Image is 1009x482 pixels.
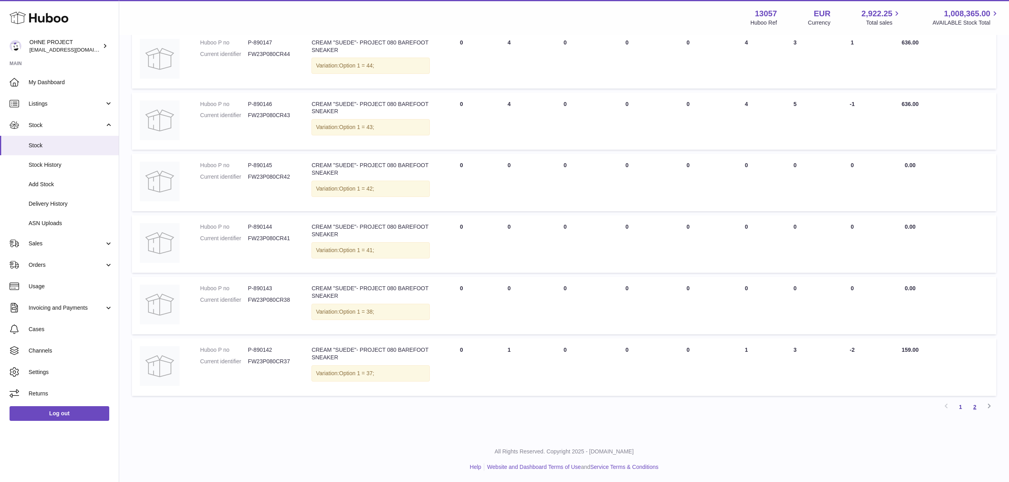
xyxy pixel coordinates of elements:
span: Cases [29,326,113,333]
dd: FW23P080CR43 [248,112,296,119]
dd: P-890145 [248,162,296,169]
img: product image [140,100,180,140]
td: 0 [817,277,888,334]
dt: Huboo P no [200,285,248,292]
dd: FW23P080CR41 [248,235,296,242]
span: 0.00 [905,224,916,230]
a: Help [470,464,481,470]
a: Log out [10,406,109,420]
td: 0 [773,154,817,211]
span: Invoicing and Payments [29,304,104,312]
td: 3 [773,31,817,89]
dt: Current identifier [200,235,248,242]
td: 0 [597,215,657,273]
dt: Current identifier [200,50,248,58]
td: 0 [438,338,485,396]
span: 0 [686,101,690,107]
div: CREAM "SUEDE"- PROJECT 080 BAREFOOT SNEAKER [311,100,429,116]
div: CREAM "SUEDE"- PROJECT 080 BAREFOOT SNEAKER [311,346,429,361]
div: Variation: [311,242,429,258]
span: Option 1 = 38; [339,308,374,315]
div: CREAM "SUEDE"- PROJECT 080 BAREFOOT SNEAKER [311,162,429,177]
td: 0 [485,277,533,334]
td: 0 [533,154,597,211]
span: Option 1 = 44; [339,62,374,69]
td: 0 [485,154,533,211]
div: Variation: [311,304,429,320]
td: 0 [719,277,773,334]
dd: FW23P080CR38 [248,296,296,304]
img: product image [140,162,180,201]
dd: FW23P080CR37 [248,358,296,365]
td: 4 [485,31,533,89]
td: 0 [533,93,597,150]
span: [EMAIL_ADDRESS][DOMAIN_NAME] [29,46,117,53]
span: 0 [686,347,690,353]
span: Option 1 = 41; [339,247,374,253]
td: 0 [438,215,485,273]
td: 0 [597,93,657,150]
td: 0 [597,31,657,89]
span: My Dashboard [29,79,113,86]
dd: P-890146 [248,100,296,108]
td: 0 [817,215,888,273]
div: Currency [808,19,831,27]
span: 636.00 [902,101,919,107]
td: 0 [533,215,597,273]
td: 0 [533,338,597,396]
span: Stock [29,142,113,149]
span: 0 [686,285,690,291]
td: 0 [597,154,657,211]
div: CREAM "SUEDE"- PROJECT 080 BAREFOOT SNEAKER [311,285,429,300]
dd: P-890144 [248,223,296,231]
dd: P-890142 [248,346,296,354]
td: -2 [817,338,888,396]
td: 1 [719,338,773,396]
td: 5 [773,93,817,150]
td: 0 [773,277,817,334]
dt: Huboo P no [200,39,248,46]
span: 0 [686,224,690,230]
dd: P-890147 [248,39,296,46]
td: 0 [533,31,597,89]
a: 2 [968,400,982,414]
span: 0 [686,39,690,46]
span: Returns [29,390,113,397]
span: Total sales [866,19,901,27]
td: 0 [597,277,657,334]
dd: FW23P080CR44 [248,50,296,58]
div: CREAM "SUEDE"- PROJECT 080 BAREFOOT SNEAKER [311,39,429,54]
span: Listings [29,100,104,108]
img: product image [140,346,180,386]
dd: FW23P080CR42 [248,173,296,181]
img: product image [140,39,180,79]
span: Channels [29,347,113,355]
td: -1 [817,93,888,150]
span: Orders [29,261,104,269]
span: Usage [29,283,113,290]
td: 4 [719,31,773,89]
dt: Huboo P no [200,223,248,231]
td: 0 [597,338,657,396]
div: Variation: [311,119,429,135]
td: 0 [773,215,817,273]
div: Variation: [311,181,429,197]
td: 0 [438,277,485,334]
span: Stock [29,121,104,129]
td: 0 [438,154,485,211]
td: 1 [817,31,888,89]
div: Variation: [311,58,429,74]
div: OHNE PROJECT [29,39,101,54]
strong: 13057 [755,8,777,19]
span: Option 1 = 42; [339,185,374,192]
img: internalAdmin-13057@internal.huboo.com [10,40,21,52]
div: CREAM "SUEDE"- PROJECT 080 BAREFOOT SNEAKER [311,223,429,238]
span: Add Stock [29,181,113,188]
li: and [484,463,658,471]
dt: Current identifier [200,358,248,365]
span: Option 1 = 37; [339,370,374,376]
dt: Current identifier [200,112,248,119]
span: 159.00 [902,347,919,353]
dd: P-890143 [248,285,296,292]
dt: Huboo P no [200,162,248,169]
